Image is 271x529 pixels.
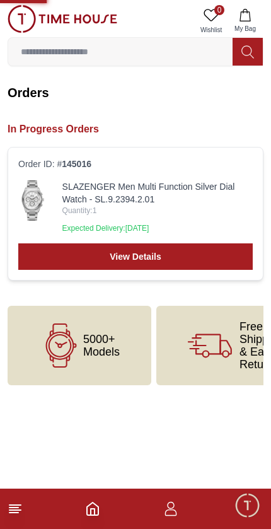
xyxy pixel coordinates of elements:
p: Expected Delivery: [DATE] [62,223,253,233]
a: 0Wishlist [195,5,227,37]
span: 5000+ Models [83,333,120,358]
h2: Orders [8,84,263,102]
a: SLAZENGER Men Multi Function Silver Dial Watch - SL.9.2394.2.01 [62,180,253,206]
span: Quantity: 1 [62,206,253,216]
span: My Bag [229,24,261,33]
span: Wishlist [195,25,227,35]
h2: In Progress Orders [8,122,263,137]
span: 145016 [62,159,91,169]
div: Chat Widget [234,492,262,520]
span: Order ID: # [18,158,91,170]
a: View Details [18,243,253,270]
span: 0 [214,5,224,15]
img: ... [8,5,117,33]
a: Home [85,501,100,516]
img: ... [18,180,47,221]
button: My Bag [227,5,263,37]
